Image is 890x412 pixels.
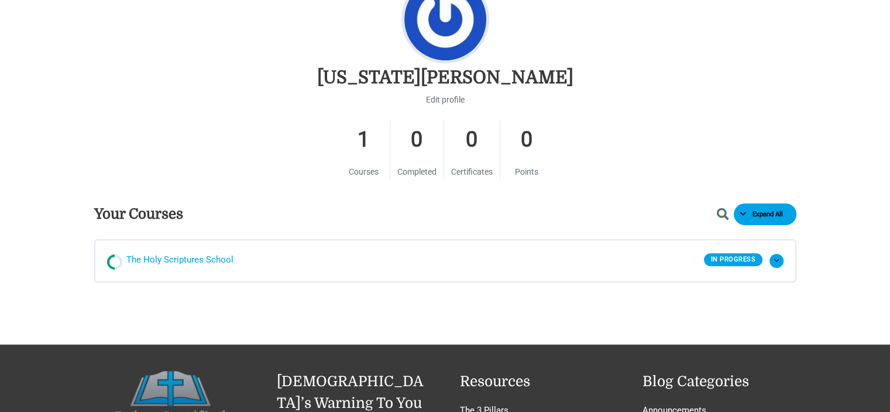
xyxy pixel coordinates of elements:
a: In progress The Holy Scriptures School [107,252,704,270]
h2: Blog Categories [642,371,796,393]
h2: Resources [460,371,614,393]
span: Expand All [746,210,790,219]
span: Certificates [451,167,493,176]
strong: 0 [507,120,546,159]
span: The Holy Scriptures School [126,252,233,270]
button: Show Courses Search Field [716,207,736,221]
span: Courses [349,167,379,176]
span: Points [515,167,538,176]
h3: Your Courses [94,205,183,223]
strong: 0 [451,120,493,159]
button: Expand All [734,203,796,225]
strong: 1 [345,120,383,159]
h2: [US_STATE][PERSON_NAME] [317,66,573,89]
span: Completed [397,167,437,176]
strong: 0 [397,120,437,159]
div: In Progress [704,253,763,266]
a: Edit profile [426,92,465,107]
div: In progress [104,251,125,273]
